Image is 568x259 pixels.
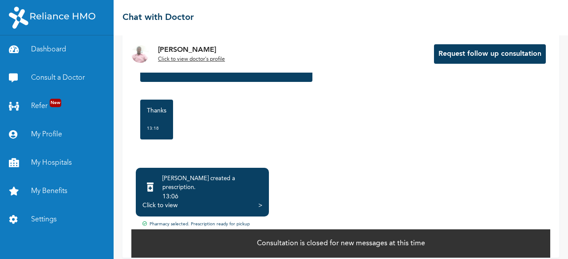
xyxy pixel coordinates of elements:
[158,45,225,55] p: [PERSON_NAME]
[9,7,95,29] img: RelianceHMO's Logo
[122,11,194,24] h2: Chat with Doctor
[257,238,425,249] p: Consultation is closed for new messages at this time
[131,221,550,228] div: Pharmacy selected. Prescription ready for pickup
[162,192,262,201] div: 13:06
[142,201,177,210] div: Click to view
[50,99,61,107] span: New
[131,45,149,63] img: Dr. undefined`
[147,106,166,115] p: Thanks
[258,201,262,210] div: >
[162,174,262,192] div: [PERSON_NAME] created a prescription .
[434,44,546,64] button: Request follow up consultation
[147,124,166,133] div: 13:18
[158,57,225,62] u: Click to view doctor's profile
